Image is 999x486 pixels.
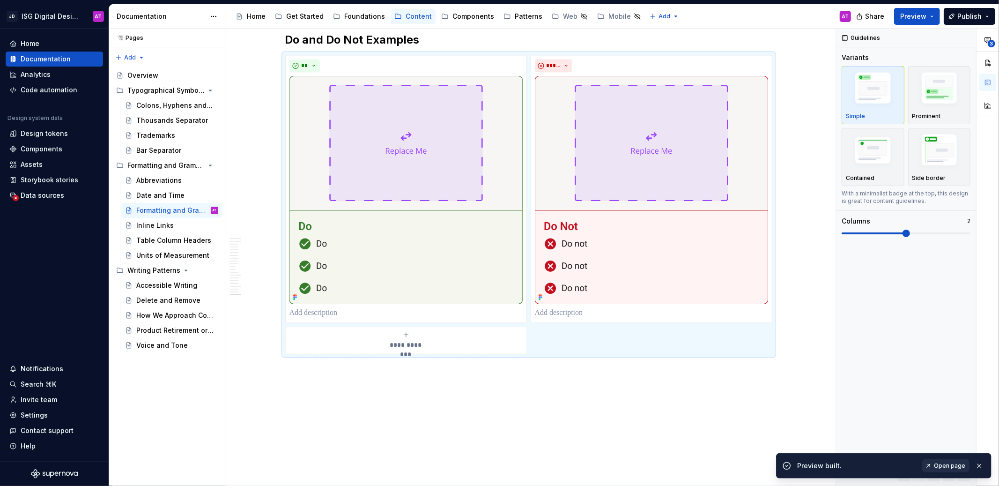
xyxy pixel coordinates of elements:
div: Typographical Symbols and Punctuation [112,83,222,98]
div: Home [247,12,266,21]
span: Add [659,13,670,20]
a: Content [391,9,436,24]
a: Bar Separator [121,143,222,158]
a: Trademarks [121,128,222,143]
img: 2a5252eb-4aab-456d-979a-fffa1bb58bdc.png [289,76,523,304]
a: Open page [922,459,969,472]
a: Foundations [329,9,389,24]
a: Home [6,36,103,51]
div: Patterns [515,12,542,21]
a: Colons, Hyphens and Dashes [121,98,222,113]
div: With a minimalist badge at the top, this design is great for content guidelines. [842,190,970,205]
button: Search ⌘K [6,377,103,392]
div: Assets [21,160,43,169]
button: Notifications [6,361,103,376]
div: Settings [21,411,48,420]
div: AT [95,13,102,20]
div: Code automation [21,85,77,95]
a: Storybook stories [6,172,103,187]
div: Columns [842,217,870,226]
a: Abbreviations [121,173,222,188]
div: Colons, Hyphens and Dashes [136,101,214,110]
a: Documentation [6,52,103,67]
div: Mobile [608,12,631,21]
button: Share [851,8,890,25]
div: Abbreviations [136,176,182,185]
a: Product Retirement or Transition [121,323,222,338]
div: Documentation [117,12,205,21]
a: Date and Time [121,188,222,203]
div: Table Column Headers [136,236,211,245]
span: Publish [957,12,982,21]
div: AT [213,206,217,215]
a: Formatting and GrammarAT [121,203,222,218]
div: Notifications [21,364,63,374]
a: Settings [6,408,103,423]
div: Delete and Remove [136,296,200,305]
div: Foundations [344,12,385,21]
button: placeholderSimple [842,66,904,124]
div: Documentation [21,54,71,64]
h2: Do and Do Not Examples [285,32,772,47]
a: Get Started [271,9,327,24]
div: Inline Links [136,221,174,230]
div: Page tree [112,68,222,353]
div: Overview [127,71,158,80]
a: Web [548,9,592,24]
div: ISG Digital Design System [22,12,81,21]
div: Accessible Writing [136,281,197,290]
svg: Supernova Logo [31,469,78,479]
div: Voice and Tone [136,341,188,350]
button: Add [112,51,148,64]
a: Components [6,142,103,157]
a: Components [437,9,498,24]
a: Invite team [6,392,103,407]
a: Patterns [500,9,546,24]
a: Delete and Remove [121,293,222,308]
div: Writing Patterns [112,263,222,278]
button: Preview [894,8,940,25]
div: Get Started [286,12,324,21]
button: placeholderProminent [908,66,971,124]
div: Web [563,12,577,21]
div: Components [21,144,62,154]
div: Pages [112,34,143,42]
a: Assets [6,157,103,172]
div: Preview built. [797,461,917,471]
button: Contact support [6,423,103,438]
div: Home [21,39,39,48]
button: JDISG Digital Design SystemAT [2,6,107,26]
span: Preview [900,12,926,21]
div: Storybook stories [21,175,78,185]
p: Prominent [912,112,941,120]
div: Trademarks [136,131,175,140]
div: Invite team [21,395,57,404]
span: Add [124,54,136,61]
div: Units of Measurement [136,251,209,260]
img: 5f3ae249-ce1b-45f6-b50a-30c8d2997355.png [535,76,768,304]
div: Design tokens [21,129,68,138]
div: Formatting and Grammar [112,158,222,173]
p: Contained [846,174,874,182]
div: How We Approach Content [136,311,214,320]
div: Contact support [21,426,74,435]
a: Inline Links [121,218,222,233]
div: Data sources [21,191,64,200]
div: Typographical Symbols and Punctuation [127,86,205,95]
div: AT [842,13,849,20]
a: Units of Measurement [121,248,222,263]
img: placeholder [846,69,900,110]
button: placeholderSide border [908,128,971,186]
div: Content [406,12,432,21]
a: How We Approach Content [121,308,222,323]
p: 2 [967,217,970,225]
button: Help [6,439,103,454]
a: Accessible Writing [121,278,222,293]
div: Writing Patterns [127,266,180,275]
button: placeholderContained [842,128,904,186]
div: JD [7,11,18,22]
div: Formatting and Grammar [127,161,205,170]
a: Overview [112,68,222,83]
a: Data sources [6,188,103,203]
